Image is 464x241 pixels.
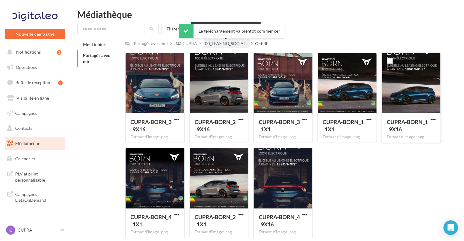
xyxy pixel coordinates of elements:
[130,134,179,140] div: Format d'image: png
[130,229,179,235] div: Format d'image: png
[4,188,66,206] a: Campagnes DataOnDemand
[9,227,12,233] span: C
[4,152,66,165] a: Calendrier
[4,137,66,150] a: Médiathèque
[15,190,63,203] span: Campagnes DataOnDemand
[4,107,66,120] a: Campagnes
[195,214,236,228] span: CUPRA-BORN_2_1X1
[4,61,66,74] a: Opérations
[323,119,364,133] span: CUPRA-BORN_1_1X1
[195,119,236,133] span: CUPRA-BORN_2_9X16
[83,53,110,64] span: Partagés avec moi
[161,24,197,34] button: Filtrer par
[258,119,300,133] span: CUPRA-BORN_3_1X1
[205,41,248,47] span: 00_LEASING_SOCIAL...
[130,119,171,133] span: CUPRA-BORN_3_9X16
[182,41,197,47] div: CUPRA
[255,41,268,47] div: OFFRE
[5,29,65,39] button: Nouvelle campagne
[15,110,37,115] span: Campagnes
[15,141,40,146] span: Médiathèque
[195,134,244,140] div: Format d'image: png
[191,22,261,38] div: 00_LEASING_SOCIAL_ÉLECTRIQUE
[387,119,428,133] span: CUPRA-BORN_1_9X16
[323,134,372,140] div: Format d'image: png
[57,50,61,55] div: 3
[16,80,50,85] span: Boîte de réception
[4,92,66,105] a: Visibilité en ligne
[134,41,168,47] div: Partagés avec moi
[58,80,63,85] div: 2
[16,65,37,70] span: Opérations
[15,126,32,131] span: Contacts
[16,49,41,55] span: Notifications
[387,134,436,140] div: Format d'image: png
[258,229,307,235] div: Format d'image: png
[258,134,307,140] div: Format d'image: png
[4,76,66,89] a: Boîte de réception2
[443,220,458,235] div: Open Intercom Messenger
[258,214,300,228] span: CUPRA-BORN_4_9X16
[77,10,457,19] div: Médiathèque
[5,224,65,236] a: C CUPRA
[4,167,66,185] a: PLV et print personnalisable
[179,24,285,38] div: Le téléchargement va bientôt commencer
[83,42,107,47] span: Mes fichiers
[4,46,64,58] button: Notifications 3
[130,214,171,228] span: CUPRA-BORN_4_1X1
[15,156,36,161] span: Calendrier
[15,170,63,183] span: PLV et print personnalisable
[4,122,66,135] a: Contacts
[18,227,58,233] p: CUPRA
[195,229,244,235] div: Format d'image: png
[16,95,49,101] span: Visibilité en ligne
